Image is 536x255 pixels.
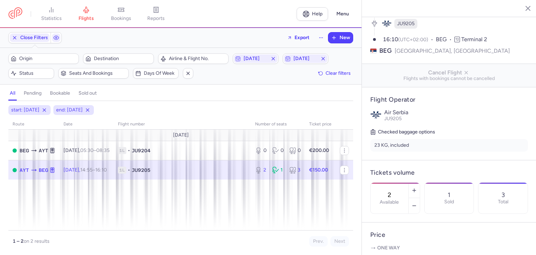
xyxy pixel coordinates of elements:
h4: sold out [79,90,97,96]
p: 1 [448,191,450,198]
strong: €200.00 [309,147,329,153]
h4: Price [370,231,528,239]
time: 16:10 [383,36,398,43]
span: [DATE], [64,147,110,153]
th: date [59,119,114,130]
span: JU9205 [384,116,402,122]
h4: Tickets volume [370,169,528,177]
strong: 1 – 2 [13,238,24,244]
button: [DATE] [233,53,278,64]
span: Antalya, Antalya, Turkey [20,166,29,174]
span: flights [79,15,94,22]
a: flights [69,6,104,22]
label: Available [380,199,399,205]
span: Antalya, Antalya, Turkey [39,147,48,154]
span: [GEOGRAPHIC_DATA], [GEOGRAPHIC_DATA] [395,46,510,55]
span: statistics [41,15,62,22]
button: Menu [332,7,353,21]
span: reports [147,15,165,22]
span: 1L [118,167,126,174]
h4: Flight Operator [370,96,528,104]
button: [DATE] [283,53,328,64]
span: Terminal 2 [461,36,487,43]
span: start: [DATE] [11,107,39,114]
span: [DATE] [244,56,268,61]
th: route [8,119,59,130]
a: CitizenPlane red outlined logo [8,7,22,20]
span: Airline & Flight No. [169,56,226,61]
img: Air Serbia logo [370,109,381,121]
span: – [80,167,107,173]
th: Ticket price [305,119,336,130]
span: 1L [118,147,126,154]
span: OPEN [13,148,17,153]
span: end: [DATE] [56,107,83,114]
span: Belgrade Nikola Tesla, Belgrade, Serbia [20,147,29,154]
div: 0 [255,147,267,154]
span: Clear filters [326,71,351,76]
span: JU9205 [132,167,150,174]
span: JU9205 [397,20,415,27]
span: JU9204 [132,147,150,154]
h4: pending [24,90,42,96]
p: 3 [501,191,505,198]
button: Destination [83,53,154,64]
figure: JU airline logo [382,19,392,29]
span: bookings [111,15,131,22]
span: Export [295,35,310,40]
p: Total [498,199,508,205]
button: Export [283,32,314,43]
span: [DATE] [173,132,189,138]
div: 1 [272,167,284,174]
time: 08:35 [96,147,110,153]
span: – [80,147,110,153]
span: Days of week [144,71,176,76]
span: OPEN [13,168,17,172]
button: Days of week [133,68,179,79]
span: Destination [94,56,151,61]
div: 2 [255,167,267,174]
span: on 2 results [24,238,50,244]
p: Sold [444,199,454,205]
span: Belgrade Nikola Tesla, Belgrade, Serbia [39,166,48,174]
button: Origin [8,53,79,64]
button: Close Filters [9,32,51,43]
span: • [128,147,130,154]
div: 0 [289,147,301,154]
span: • [128,167,130,174]
span: Help [312,11,322,16]
span: [DATE], [64,167,107,173]
p: Air Serbia [384,109,528,116]
span: T2 [454,37,460,42]
h4: all [10,90,15,96]
span: Flights with bookings cannot be cancelled [367,76,531,81]
div: 0 [272,147,284,154]
time: 05:30 [80,147,94,153]
time: 16:10 [95,167,107,173]
th: Flight number [114,119,251,130]
a: reports [139,6,173,22]
p: One way [370,245,528,252]
span: Origin [19,56,76,61]
button: Seats and bookings [58,68,129,79]
button: Next [330,236,349,247]
span: BEG [379,46,392,55]
li: 23 KG, included [370,139,528,152]
span: (UTC+02:00) [398,37,428,43]
time: 14:55 [80,167,92,173]
a: bookings [104,6,139,22]
a: statistics [34,6,69,22]
span: Cancel Flight [367,70,531,76]
button: New [328,32,353,43]
th: number of seats [251,119,305,130]
h4: bookable [50,90,70,96]
button: Airline & Flight No. [158,53,229,64]
strong: €150.00 [309,167,328,173]
span: [DATE] [293,56,318,61]
a: Help [297,7,328,21]
div: 3 [289,167,301,174]
span: New [340,35,350,41]
span: Status [19,71,52,76]
span: Close Filters [20,35,48,41]
button: Prev. [309,236,328,247]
